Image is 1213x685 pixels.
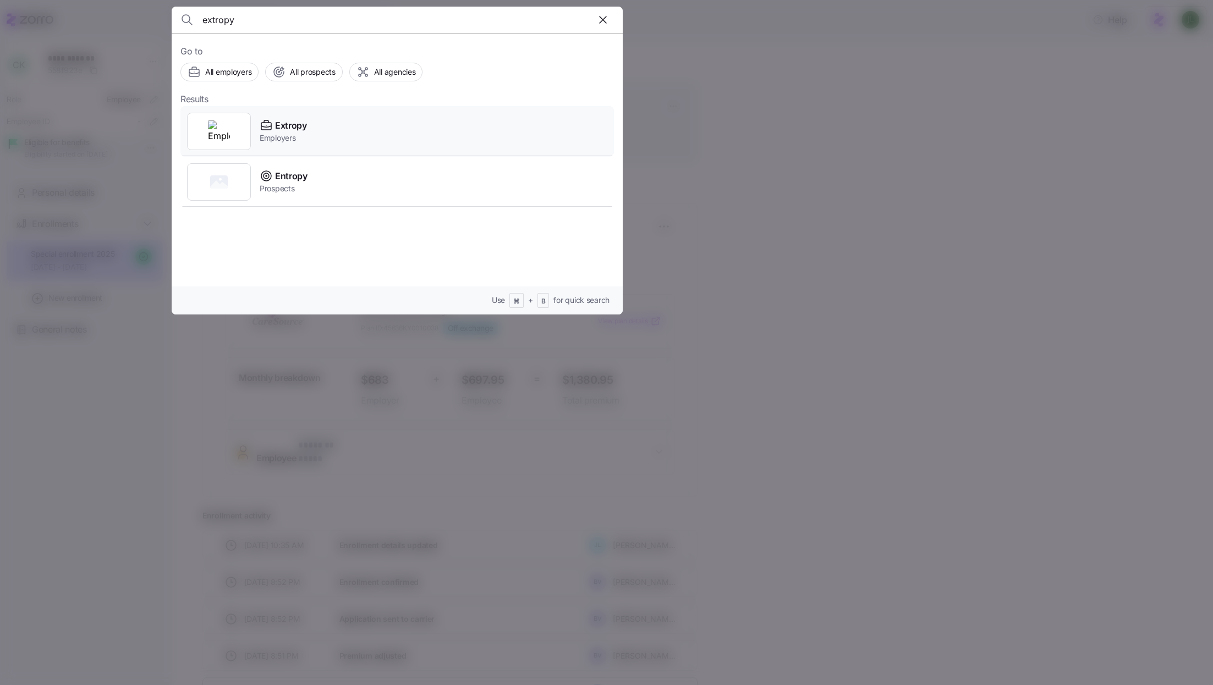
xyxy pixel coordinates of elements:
button: All agencies [349,63,423,81]
span: Extropy [275,119,307,132]
button: All prospects [265,63,342,81]
span: B [541,297,546,306]
span: All agencies [374,67,416,78]
span: All employers [205,67,251,78]
span: ⌘ [513,297,520,306]
span: Employers [260,132,307,143]
button: All employers [180,63,259,81]
span: Entropy [275,169,308,183]
span: Go to [180,45,614,58]
span: Results [180,92,208,106]
span: + [528,295,533,306]
span: Use [492,295,505,306]
span: Prospects [260,183,308,194]
img: Employer logo [208,120,230,142]
span: for quick search [553,295,610,306]
span: All prospects [290,67,335,78]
